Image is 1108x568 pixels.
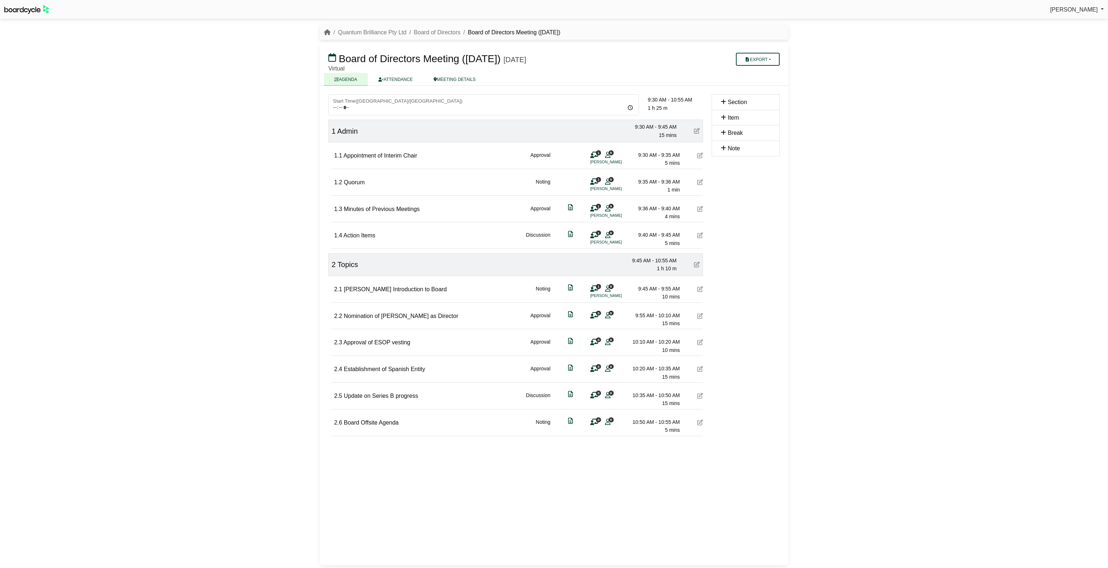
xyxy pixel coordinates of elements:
span: 1 min [668,187,680,193]
span: 15 mins [662,374,680,380]
li: [PERSON_NAME] [590,159,644,165]
div: 9:30 AM - 9:45 AM [626,123,677,131]
div: 9:35 AM - 9:36 AM [629,178,680,186]
span: 15 mins [662,320,680,326]
span: 2.4 [334,366,342,372]
img: BoardcycleBlackGreen-aaafeed430059cb809a45853b8cf6d952af9d84e6e89e1f1685b34bfd5cb7d64.svg [4,5,49,14]
span: Topics [337,261,358,268]
span: Establishment of Spanish Entity [344,366,425,372]
span: 9 [609,204,614,208]
li: Board of Directors Meeting ([DATE]) [460,28,560,37]
span: 5 mins [665,160,680,166]
div: 9:45 AM - 10:55 AM [626,257,677,264]
span: 2.5 [334,393,342,399]
div: 10:35 AM - 10:50 AM [629,391,680,399]
span: 2.3 [334,339,342,345]
div: Approval [530,365,550,381]
li: [PERSON_NAME] [590,212,644,219]
span: 1 [596,150,601,155]
span: Board Offsite Agenda [344,419,399,426]
span: 1 [596,204,601,208]
span: Minutes of Previous Meetings [344,206,420,212]
li: [PERSON_NAME] [590,293,644,299]
a: MEETING DETAILS [423,73,486,86]
span: Approval of ESOP vesting [344,339,410,345]
span: 10 mins [662,294,680,300]
span: 9 [609,364,614,369]
button: Export [736,53,780,66]
div: 9:36 AM - 9:40 AM [629,205,680,212]
span: 9 [609,337,614,342]
span: 9 [609,231,614,235]
span: 1.3 [334,206,342,212]
div: 10:10 AM - 10:20 AM [629,338,680,346]
span: 1 [596,177,601,182]
span: Quorum [344,179,365,185]
div: Approval [530,205,550,221]
a: AGENDA [324,73,368,86]
span: 9 [609,391,614,395]
span: Action Items [344,232,375,238]
span: 1.1 [334,152,342,159]
span: 9 [609,150,614,155]
div: 9:55 AM - 10:10 AM [629,311,680,319]
span: Virtual [328,65,345,72]
span: Break [728,130,743,136]
span: 0 [596,337,601,342]
div: Approval [530,311,550,328]
span: Board of Directors Meeting ([DATE]) [339,53,501,64]
div: Approval [530,151,550,167]
span: 0 [596,391,601,395]
span: 10 mins [662,347,680,353]
span: 2.1 [334,286,342,292]
span: Section [728,99,747,105]
a: Board of Directors [414,29,460,35]
div: 10:50 AM - 10:55 AM [629,418,680,426]
span: 1 [596,284,601,289]
div: 9:40 AM - 9:45 AM [629,231,680,239]
span: 0 [596,311,601,315]
span: 15 mins [662,400,680,406]
span: 1 [332,127,336,135]
div: Discussion [526,231,550,247]
span: 2.6 [334,419,342,426]
span: 9 [609,284,614,289]
div: 9:30 AM - 9:35 AM [629,151,680,159]
span: Admin [337,127,358,135]
span: Update on Series B progress [344,393,418,399]
span: 9 [609,311,614,315]
nav: breadcrumb [324,28,561,37]
li: [PERSON_NAME] [590,186,644,192]
div: Noting [536,178,550,194]
span: 1 h 10 m [657,266,677,271]
span: 0 [596,364,601,369]
li: [PERSON_NAME] [590,239,644,245]
span: 9 [609,177,614,182]
span: 9 [609,417,614,422]
a: ATTENDANCE [368,73,423,86]
div: [DATE] [503,55,526,64]
span: Note [728,145,740,151]
span: 0 [596,417,601,422]
span: Item [728,115,739,121]
div: Noting [536,418,550,434]
div: 10:20 AM - 10:35 AM [629,365,680,373]
span: Nomination of [PERSON_NAME] as Director [344,313,459,319]
span: 1 h 25 m [648,105,667,111]
div: 9:45 AM - 9:55 AM [629,285,680,293]
span: 2.2 [334,313,342,319]
span: [PERSON_NAME] [1050,7,1098,13]
span: 1 [596,231,601,235]
div: Approval [530,338,550,354]
span: 5 mins [665,240,680,246]
span: 1.2 [334,179,342,185]
div: Noting [536,285,550,301]
div: Discussion [526,391,550,408]
div: 9:30 AM - 10:55 AM [648,96,703,104]
span: 1.4 [334,232,342,238]
span: 15 mins [659,132,677,138]
span: 4 mins [665,214,680,219]
a: [PERSON_NAME] [1050,5,1104,14]
span: [PERSON_NAME] Introduction to Board [344,286,447,292]
span: 5 mins [665,427,680,433]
